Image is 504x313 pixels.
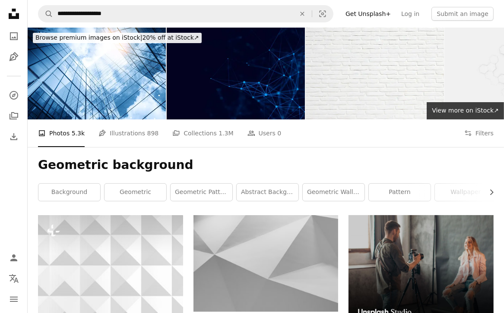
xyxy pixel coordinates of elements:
button: Submit an image [431,7,494,21]
a: Illustrations [5,48,22,66]
a: wallpaper [435,184,497,201]
span: 0 [277,128,281,138]
a: geometric pattern [171,184,232,201]
img: Bright White Brick Wall Texture Background Pattern [306,28,444,119]
a: Illustrations 898 [98,119,158,147]
a: Download History [5,128,22,145]
a: Browse premium images on iStock|20% off at iStock↗ [28,28,207,48]
a: Get Unsplash+ [340,7,396,21]
button: Menu [5,291,22,308]
a: Collections 1.3M [172,119,233,147]
img: Abstract composition with connecting dots and lines. Futuristic network. Background for business ... [167,28,305,119]
a: Log in [396,7,425,21]
button: Search Unsplash [38,6,53,22]
h1: Geometric background [38,157,494,173]
img: view of a contemporary glass skyscraper reflecting the blue sky [28,28,166,119]
a: geometric [105,184,166,201]
div: 20% off at iStock ↗ [33,33,202,43]
a: a black and white photo of a wall [193,260,339,267]
button: Visual search [312,6,333,22]
a: Log in / Sign up [5,249,22,266]
a: pattern [369,184,431,201]
a: Users 0 [247,119,282,147]
span: View more on iStock ↗ [432,107,499,114]
a: Photos [5,28,22,45]
a: geometric wallpaper [303,184,365,201]
a: View more on iStock↗ [427,102,504,119]
span: 898 [147,128,159,138]
button: scroll list to the right [484,184,494,201]
span: 1.3M [219,128,233,138]
a: abstract background [237,184,298,201]
a: Explore [5,87,22,104]
button: Filters [464,119,494,147]
button: Clear [293,6,312,22]
a: Collections [5,107,22,125]
span: Browse premium images on iStock | [35,34,142,41]
form: Find visuals sitewide [38,5,333,22]
a: Home — Unsplash [5,5,22,24]
button: Language [5,270,22,287]
a: background [38,184,100,201]
img: a black and white photo of a wall [193,215,339,312]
